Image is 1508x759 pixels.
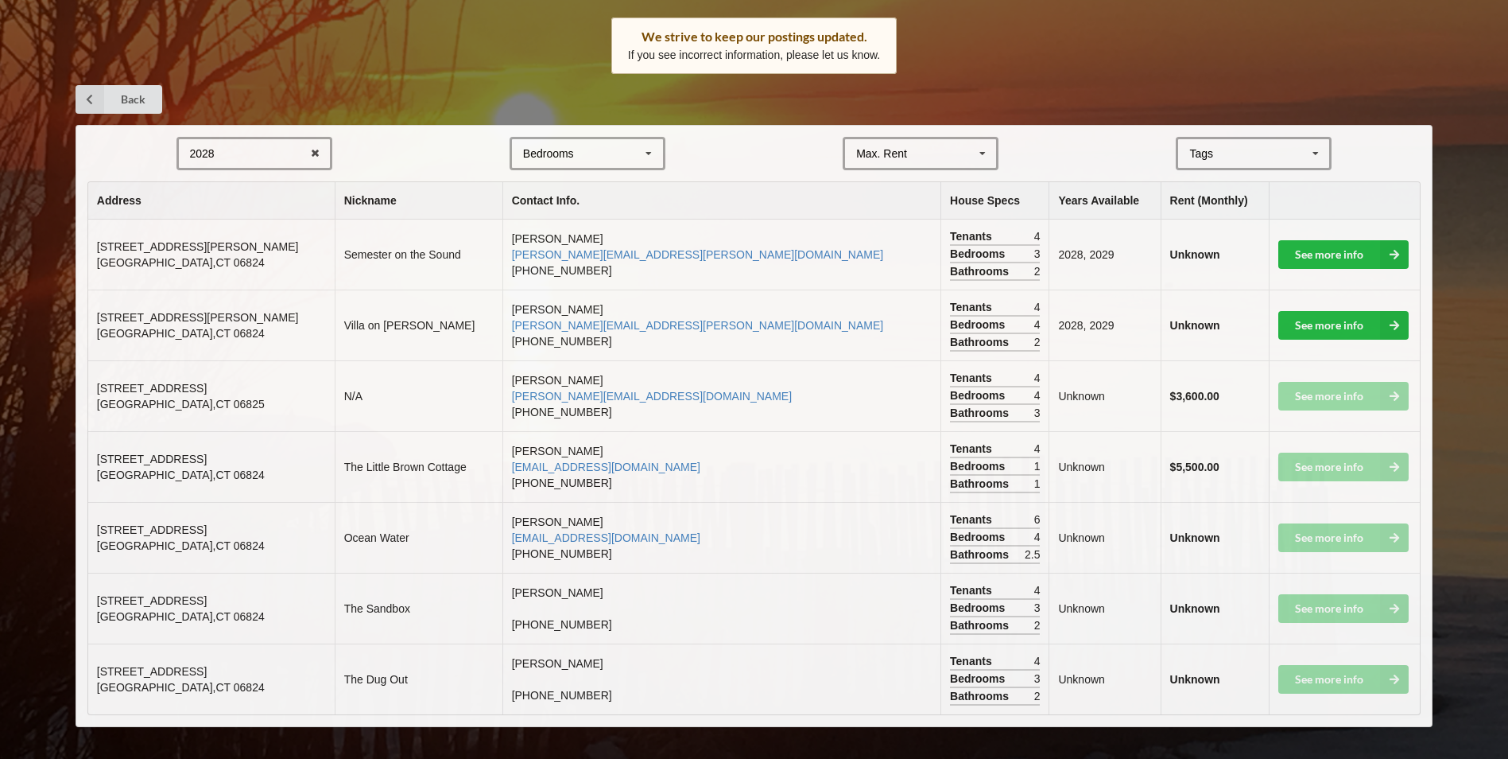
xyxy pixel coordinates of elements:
[97,398,265,411] span: [GEOGRAPHIC_DATA] , CT 06825
[512,248,884,261] a: [PERSON_NAME][EMAIL_ADDRESS][PERSON_NAME][DOMAIN_NAME]
[950,299,996,315] span: Tenants
[335,431,502,502] td: The Little Brown Cottage
[1034,246,1041,262] span: 3
[950,370,996,386] span: Tenants
[502,220,940,290] td: [PERSON_NAME] [PHONE_NUMBER]
[97,594,207,607] span: [STREET_ADDRESS]
[1034,370,1041,386] span: 4
[1049,502,1160,573] td: Unknown
[190,148,215,159] div: 2028
[950,688,1013,704] span: Bathrooms
[97,311,299,324] span: [STREET_ADDRESS][PERSON_NAME]
[950,512,996,527] span: Tenants
[512,531,700,544] a: [EMAIL_ADDRESS][DOMAIN_NAME]
[1170,390,1219,403] b: $3,600.00
[950,476,1013,492] span: Bathrooms
[950,317,1009,333] span: Bedrooms
[1034,317,1041,333] span: 4
[1034,387,1041,403] span: 4
[97,469,265,481] span: [GEOGRAPHIC_DATA] , CT 06824
[1049,573,1160,644] td: Unknown
[1034,653,1041,669] span: 4
[502,431,940,502] td: [PERSON_NAME] [PHONE_NUMBER]
[950,387,1009,403] span: Bedrooms
[97,524,207,536] span: [STREET_ADDRESS]
[950,263,1013,279] span: Bathrooms
[1278,311,1409,340] a: See more info
[950,228,996,244] span: Tenants
[1170,461,1219,473] b: $5,500.00
[502,644,940,714] td: [PERSON_NAME] [PHONE_NUMBER]
[1034,582,1041,598] span: 4
[950,671,1009,687] span: Bedrooms
[512,390,792,403] a: [PERSON_NAME][EMAIL_ADDRESS][DOMAIN_NAME]
[97,681,265,694] span: [GEOGRAPHIC_DATA] , CT 06824
[950,600,1009,616] span: Bedrooms
[335,573,502,644] td: The Sandbox
[335,182,502,220] th: Nickname
[950,529,1009,545] span: Bedrooms
[97,382,207,395] span: [STREET_ADDRESS]
[1025,547,1040,562] span: 2.5
[523,148,574,159] div: Bedrooms
[97,327,265,340] span: [GEOGRAPHIC_DATA] , CT 06824
[1034,476,1041,492] span: 1
[1034,334,1041,350] span: 2
[88,182,335,220] th: Address
[502,502,940,573] td: [PERSON_NAME] [PHONE_NUMBER]
[1034,600,1041,616] span: 3
[628,29,881,45] div: We strive to keep our postings updated.
[1049,220,1160,290] td: 2028, 2029
[1034,228,1041,244] span: 4
[1034,529,1041,545] span: 4
[1049,290,1160,360] td: 2028, 2029
[1034,263,1041,279] span: 2
[502,360,940,431] td: [PERSON_NAME] [PHONE_NUMBER]
[512,319,884,332] a: [PERSON_NAME][EMAIL_ADDRESS][PERSON_NAME][DOMAIN_NAME]
[335,502,502,573] td: Ocean Water
[950,547,1013,562] span: Bathrooms
[1170,602,1220,615] b: Unknown
[1034,458,1041,474] span: 1
[950,582,996,598] span: Tenants
[335,644,502,714] td: The Dug Out
[97,256,265,269] span: [GEOGRAPHIC_DATA] , CT 06824
[1049,360,1160,431] td: Unknown
[1049,431,1160,502] td: Unknown
[502,573,940,644] td: [PERSON_NAME] [PHONE_NUMBER]
[1161,182,1269,220] th: Rent (Monthly)
[1034,671,1041,687] span: 3
[628,47,881,63] p: If you see incorrect information, please let us know.
[950,334,1013,350] span: Bathrooms
[97,240,299,253] span: [STREET_ADDRESS][PERSON_NAME]
[335,360,502,431] td: N/A
[1170,673,1220,686] b: Unknown
[1034,441,1041,457] span: 4
[97,665,207,678] span: [STREET_ADDRESS]
[76,85,162,114] a: Back
[950,653,996,669] span: Tenants
[512,461,700,473] a: [EMAIL_ADDRESS][DOMAIN_NAME]
[950,405,1013,421] span: Bathrooms
[1185,145,1236,163] div: Tags
[335,290,502,360] td: Villa on [PERSON_NAME]
[1170,248,1220,261] b: Unknown
[1170,531,1220,544] b: Unknown
[1049,182,1160,220] th: Years Available
[335,220,502,290] td: Semester on the Sound
[856,148,907,159] div: Max. Rent
[1034,688,1041,704] span: 2
[97,453,207,465] span: [STREET_ADDRESS]
[950,441,996,457] span: Tenants
[502,290,940,360] td: [PERSON_NAME] [PHONE_NUMBER]
[1034,617,1041,633] span: 2
[940,182,1049,220] th: House Specs
[502,182,940,220] th: Contact Info.
[1034,512,1041,527] span: 6
[950,246,1009,262] span: Bedrooms
[97,610,265,623] span: [GEOGRAPHIC_DATA] , CT 06824
[1278,240,1409,269] a: See more info
[950,617,1013,633] span: Bathrooms
[1049,644,1160,714] td: Unknown
[1034,299,1041,315] span: 4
